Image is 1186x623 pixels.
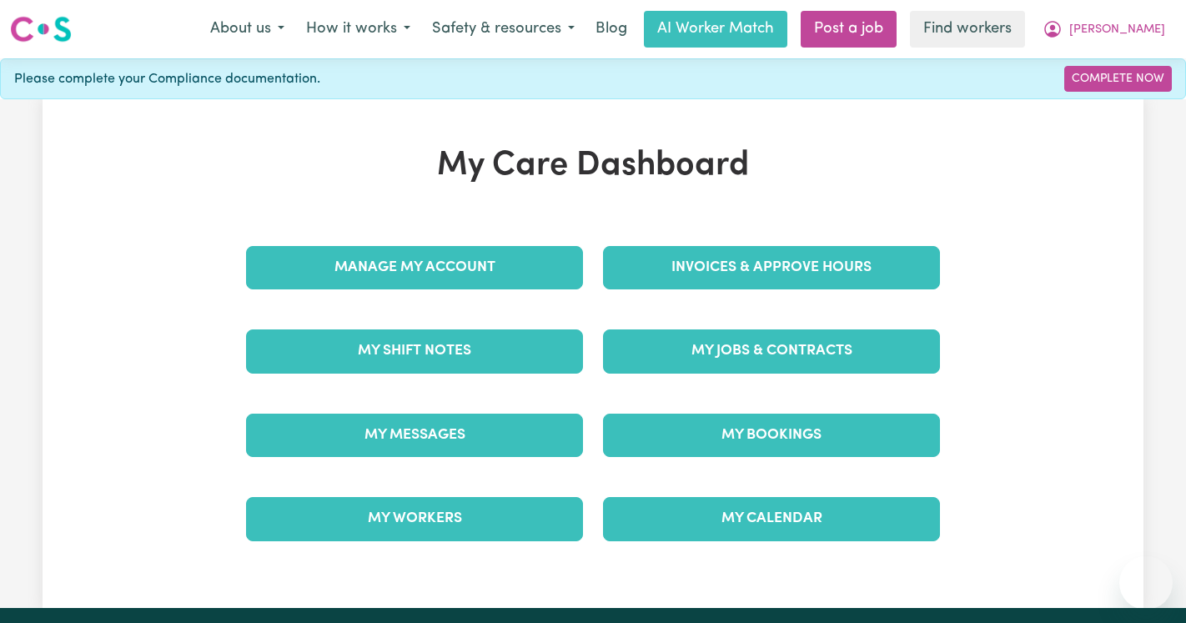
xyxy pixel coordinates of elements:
[1064,66,1172,92] a: Complete Now
[801,11,897,48] a: Post a job
[246,246,583,289] a: Manage My Account
[603,497,940,540] a: My Calendar
[199,12,295,47] button: About us
[585,11,637,48] a: Blog
[603,329,940,373] a: My Jobs & Contracts
[1119,556,1173,610] iframe: Button to launch messaging window
[421,12,585,47] button: Safety & resources
[246,414,583,457] a: My Messages
[910,11,1025,48] a: Find workers
[644,11,787,48] a: AI Worker Match
[246,329,583,373] a: My Shift Notes
[236,146,950,186] h1: My Care Dashboard
[14,69,320,89] span: Please complete your Compliance documentation.
[603,246,940,289] a: Invoices & Approve Hours
[10,10,72,48] a: Careseekers logo
[1069,21,1165,39] span: [PERSON_NAME]
[295,12,421,47] button: How it works
[246,497,583,540] a: My Workers
[1032,12,1176,47] button: My Account
[10,14,72,44] img: Careseekers logo
[603,414,940,457] a: My Bookings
